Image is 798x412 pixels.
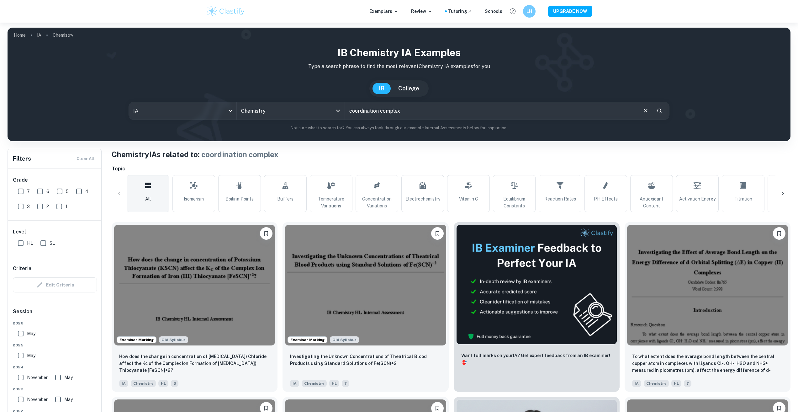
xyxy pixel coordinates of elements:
span: IA [290,380,299,387]
span: May [64,374,73,381]
span: Old Syllabus [330,336,359,343]
img: Chemistry IA example thumbnail: To what extent does the average bond len [627,225,788,345]
span: Chemistry [302,380,327,387]
span: Examiner Marking [117,337,156,343]
span: Chemistry [644,380,669,387]
span: IA [632,380,641,387]
h1: IB Chemistry IA examples [13,45,785,60]
span: November [27,396,48,403]
span: Isomerism [184,195,204,202]
span: 2023 [13,386,97,392]
h1: Chemistry IAs related to: [112,149,790,160]
img: Thumbnail [456,225,617,345]
span: 2025 [13,342,97,348]
span: Vitamin C [459,195,478,202]
button: Bookmark [431,227,444,240]
span: May [27,352,35,359]
span: HL [671,380,681,387]
span: 2026 [13,320,97,326]
p: Investigating the Unknown Concentrations of Theatrical Blood Products using Standard Solutions of... [290,353,441,367]
span: 7 [684,380,691,387]
span: HL [27,240,33,247]
input: E.g. enthalpy of combustion, Winkler method, phosphate and temperature... [345,102,637,120]
p: Exemplars [369,8,399,15]
span: Reaction Rates [544,195,576,202]
h6: Topic [112,165,790,173]
span: 2 [46,203,49,210]
button: IB [373,83,391,94]
div: Starting from the May 2025 session, the Chemistry IA requirements have changed. It's OK to refer ... [159,336,188,343]
span: Boiling Points [225,195,254,202]
h6: Session [13,308,97,320]
h6: Level [13,228,97,236]
span: November [27,374,48,381]
p: Want full marks on your IA ? Get expert feedback from an IB examiner! [461,352,612,366]
p: Not sure what to search for? You can always look through our example Internal Assessments below f... [13,125,785,131]
a: Schools [485,8,502,15]
span: pH Effects [594,195,618,202]
span: 7 [27,188,30,195]
button: LH [523,5,536,18]
a: Home [14,31,26,40]
button: Bookmark [260,227,272,240]
span: 7 [342,380,349,387]
span: Antioxidant Content [633,195,670,209]
a: Tutoring [448,8,472,15]
button: Open [334,106,342,115]
span: 6 [46,188,49,195]
div: Starting from the May 2025 session, the Chemistry IA requirements have changed. It's OK to refer ... [330,336,359,343]
span: coordination complex [201,150,278,159]
span: Titration [734,195,752,202]
span: IA [119,380,128,387]
img: Chemistry IA example thumbnail: How does the change in concentration of [114,225,275,345]
h6: LH [526,8,533,15]
span: HL [158,380,168,387]
span: Temperature Variations [313,195,350,209]
span: May [27,330,35,337]
span: Activation Energy [679,195,716,202]
span: Chemistry [131,380,156,387]
h6: Criteria [13,265,31,272]
span: Buffers [277,195,293,202]
button: UPGRADE NOW [548,6,592,17]
span: 3 [27,203,30,210]
img: profile cover [8,28,790,141]
span: Examiner Marking [288,337,327,343]
img: Chemistry IA example thumbnail: Investigating the Unknown Concentrations [285,225,446,345]
span: 2024 [13,364,97,370]
h6: Grade [13,176,97,184]
span: 3 [171,380,178,387]
button: Help and Feedback [507,6,518,17]
img: Clastify logo [206,5,246,18]
span: Electrochemistry [405,195,440,202]
div: IA [129,102,237,120]
span: 🎯 [461,360,467,365]
span: May [64,396,73,403]
a: ThumbnailWant full marks on yourIA? Get expert feedback from an IB examiner! [454,222,620,392]
button: Clear [640,105,652,117]
p: Type a search phrase to find the most relevant Chemistry IA examples for you [13,63,785,70]
p: How does the change in concentration of Iron (III) Chloride affect the Kc of the Complex Ion Form... [119,353,270,374]
span: 1 [66,203,67,210]
span: All [145,195,151,202]
div: Criteria filters are unavailable when searching by topic [13,277,97,292]
button: Search [654,105,665,116]
p: Review [411,8,432,15]
span: Concentration Variations [358,195,395,209]
h6: Filters [13,154,31,163]
p: Chemistry [53,32,73,39]
span: SL [50,240,55,247]
button: College [392,83,425,94]
span: 5 [66,188,69,195]
span: Old Syllabus [159,336,188,343]
a: IA [37,31,41,40]
span: 4 [85,188,88,195]
a: BookmarkTo what extent does the average bond length between the central copper atom in complexes ... [625,222,790,392]
button: Bookmark [773,227,785,240]
a: Examiner MarkingStarting from the May 2025 session, the Chemistry IA requirements have changed. I... [112,222,277,392]
span: HL [329,380,339,387]
a: Examiner MarkingStarting from the May 2025 session, the Chemistry IA requirements have changed. I... [283,222,448,392]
